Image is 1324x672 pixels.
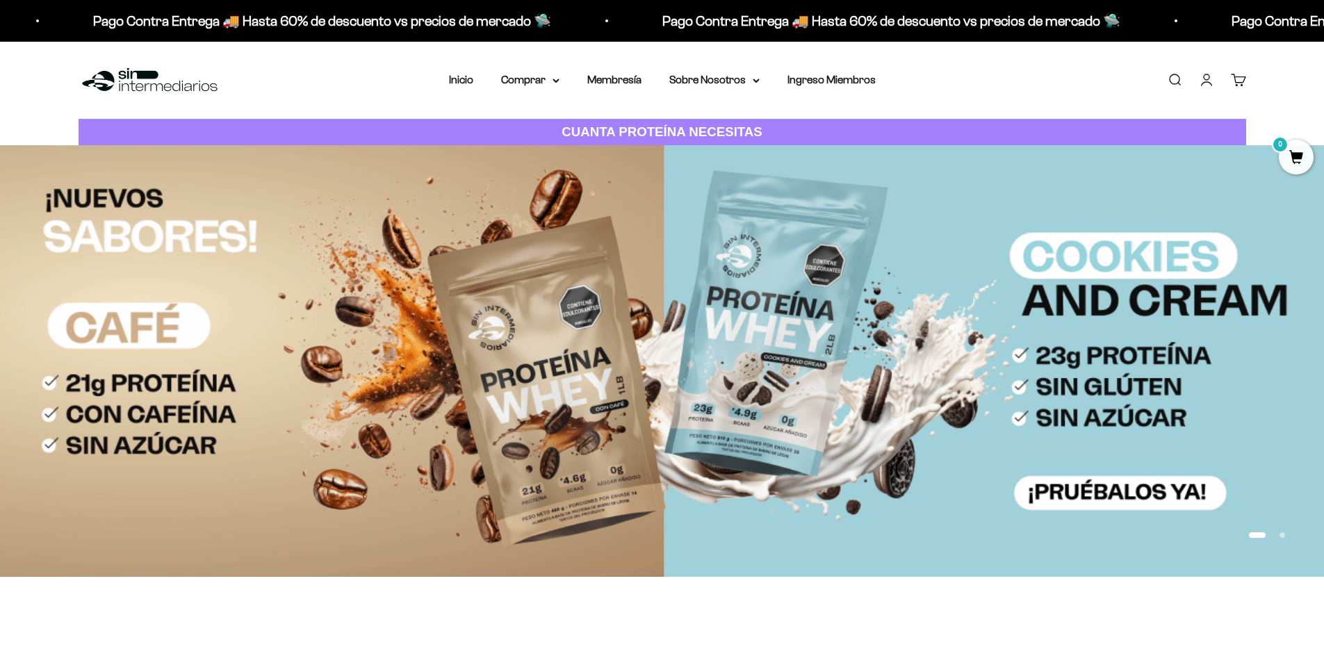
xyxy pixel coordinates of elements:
[449,74,473,85] a: Inicio
[669,71,760,89] summary: Sobre Nosotros
[501,71,559,89] summary: Comprar
[1272,136,1289,153] mark: 0
[562,124,762,139] strong: CUANTA PROTEÍNA NECESITAS
[90,10,548,32] p: Pago Contra Entrega 🚚 Hasta 60% de descuento vs precios de mercado 🛸
[660,10,1118,32] p: Pago Contra Entrega 🚚 Hasta 60% de descuento vs precios de mercado 🛸
[1279,151,1314,166] a: 0
[79,119,1246,146] a: CUANTA PROTEÍNA NECESITAS
[787,74,876,85] a: Ingreso Miembros
[587,74,641,85] a: Membresía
